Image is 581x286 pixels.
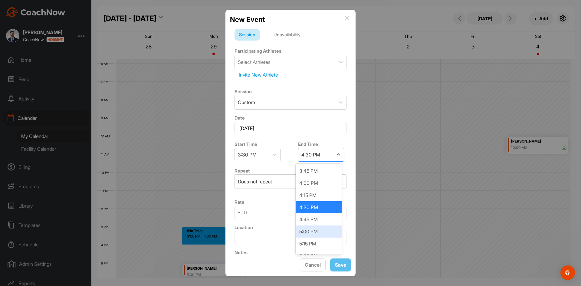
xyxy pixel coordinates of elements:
label: Participating Athletes [235,48,281,54]
h2: New Event [230,14,265,25]
img: info [345,16,350,21]
div: 4:30 PM [296,201,342,213]
div: + Invite New Athlete [235,71,346,78]
div: Unavailability [269,29,305,41]
div: 3:30 PM [238,151,257,158]
label: Notes [235,250,248,255]
div: 4:00 PM [296,177,342,189]
label: Repeat [235,168,250,174]
input: Select Date [235,122,346,135]
label: Start Time [235,141,257,147]
span: $ [238,209,241,216]
div: 4:30 PM [301,151,320,158]
button: Cancel [300,258,326,271]
span: Save [335,262,346,268]
div: 5:00 PM [296,225,342,238]
button: Save [330,258,351,271]
div: Select Athletes [238,58,271,66]
label: Date [235,115,245,121]
div: Session [235,29,260,41]
div: Open Intercom Messenger [560,265,575,280]
label: End Time [298,141,318,147]
div: Does not repeat [238,178,272,185]
label: Location [235,225,253,230]
div: Custom [238,99,255,106]
div: 5:15 PM [296,238,342,250]
div: 4:45 PM [296,213,342,225]
span: Cancel [305,262,321,268]
label: Rate [235,199,245,205]
input: 0 [235,206,346,219]
div: 3:45 PM [296,165,342,177]
div: 5:30 PM [296,250,342,262]
label: Session [235,89,252,94]
div: 4:15 PM [296,189,342,201]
